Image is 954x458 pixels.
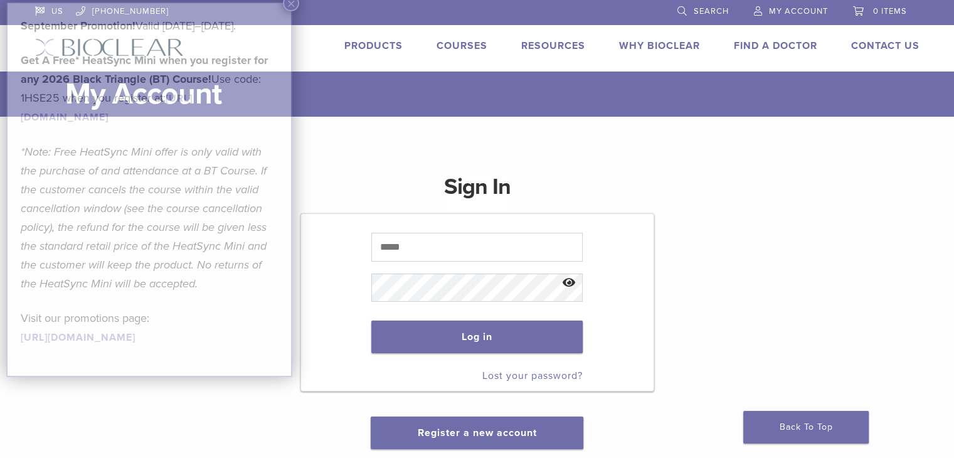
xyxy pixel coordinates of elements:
[873,6,907,16] span: 0 items
[482,370,583,382] a: Lost your password?
[21,309,278,346] p: Visit our promotions page:
[851,40,920,52] a: Contact Us
[65,72,920,117] h1: My Account
[344,40,403,52] a: Products
[743,411,869,444] a: Back To Top
[619,40,700,52] a: Why Bioclear
[371,417,583,449] button: Register a new account
[21,331,135,344] a: [URL][DOMAIN_NAME]
[21,53,268,86] strong: Get A Free* HeatSync Mini when you register for any 2026 Black Triangle (BT) Course!
[371,321,583,353] button: Log in
[21,16,278,35] p: Valid [DATE]–[DATE].
[417,427,536,439] a: Register a new account
[556,267,583,299] button: Show password
[521,40,585,52] a: Resources
[769,6,828,16] span: My Account
[694,6,729,16] span: Search
[21,51,278,126] p: Use code: 1HSE25 when you register at:
[21,145,267,290] em: *Note: Free HeatSync Mini offer is only valid with the purchase of and attendance at a BT Course....
[21,19,135,33] b: September Promotion!
[437,40,487,52] a: Courses
[444,172,511,212] h1: Sign In
[734,40,817,52] a: Find A Doctor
